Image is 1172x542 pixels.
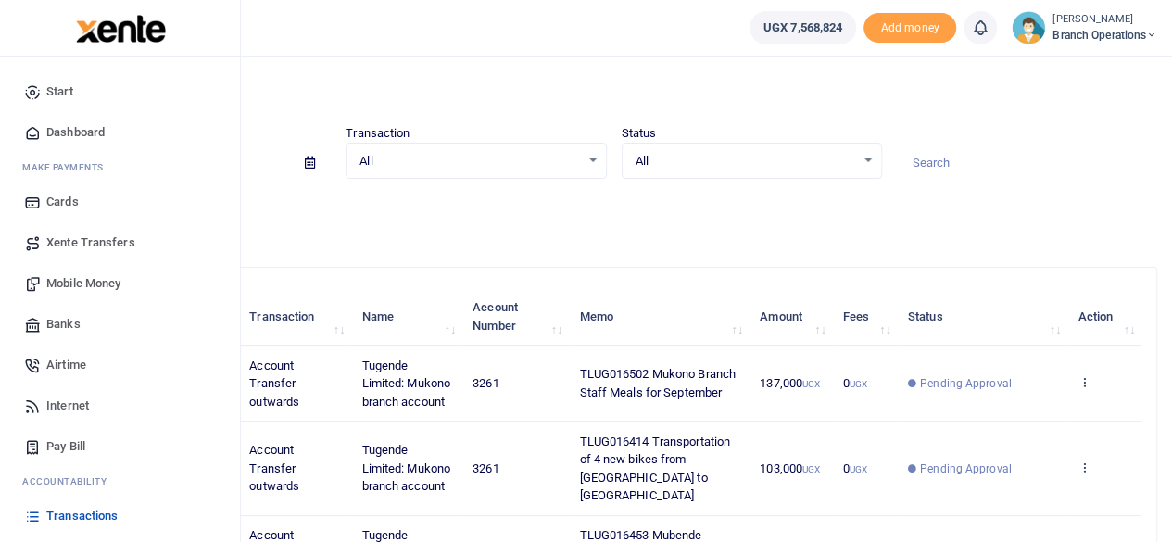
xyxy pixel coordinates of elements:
li: Ac [15,467,225,496]
a: Add money [863,19,956,33]
span: Tugende Limited: Mukono branch account [361,359,450,409]
li: Wallet ballance [742,11,863,44]
th: Amount: activate to sort column ascending [750,288,833,346]
span: Account Transfer outwards [249,443,299,493]
th: Name: activate to sort column ascending [351,288,462,346]
span: ake Payments [32,160,104,174]
span: 3261 [473,376,498,390]
a: Dashboard [15,112,225,153]
span: All [636,152,855,170]
small: UGX [850,464,867,474]
small: UGX [850,379,867,389]
p: Download [70,201,1157,221]
span: countability [36,474,107,488]
a: Xente Transfers [15,222,225,263]
span: Xente Transfers [46,233,135,252]
a: Airtime [15,345,225,385]
span: Pay Bill [46,437,85,456]
h4: Transactions [70,80,1157,100]
span: Airtime [46,356,86,374]
span: Dashboard [46,123,105,142]
img: profile-user [1012,11,1045,44]
span: 137,000 [760,376,820,390]
a: Internet [15,385,225,426]
span: Banks [46,315,81,334]
li: M [15,153,225,182]
a: Start [15,71,225,112]
span: All [359,152,579,170]
label: Status [622,124,657,143]
span: Pending Approval [920,375,1012,392]
a: Banks [15,304,225,345]
span: Tugende Limited: Mukono branch account [361,443,450,493]
a: profile-user [PERSON_NAME] Branch Operations [1012,11,1157,44]
span: Cards [46,193,79,211]
small: UGX [802,464,820,474]
span: Branch Operations [1052,27,1157,44]
a: Pay Bill [15,426,225,467]
a: Transactions [15,496,225,536]
span: Account Transfer outwards [249,359,299,409]
th: Action: activate to sort column ascending [1067,288,1141,346]
th: Fees: activate to sort column ascending [833,288,898,346]
span: Mobile Money [46,274,120,293]
span: Pending Approval [920,460,1012,477]
th: Status: activate to sort column ascending [898,288,1067,346]
span: TLUG016502 Mukono Branch Staff Meals for September [579,367,735,399]
a: Mobile Money [15,263,225,304]
th: Transaction: activate to sort column ascending [239,288,351,346]
span: 0 [843,461,867,475]
span: TLUG016414 Transportation of 4 new bikes from [GEOGRAPHIC_DATA] to [GEOGRAPHIC_DATA] [579,435,730,503]
span: 0 [843,376,867,390]
label: Transaction [346,124,410,143]
a: Cards [15,182,225,222]
span: Add money [863,13,956,44]
th: Memo: activate to sort column ascending [569,288,750,346]
span: Start [46,82,73,101]
span: 3261 [473,461,498,475]
span: 103,000 [760,461,820,475]
a: logo-small logo-large logo-large [74,20,166,34]
li: Toup your wallet [863,13,956,44]
input: Search [897,147,1157,179]
span: UGX 7,568,824 [763,19,842,37]
span: Transactions [46,507,118,525]
small: [PERSON_NAME] [1052,12,1157,28]
th: Account Number: activate to sort column ascending [462,288,569,346]
span: Internet [46,397,89,415]
img: logo-large [76,15,166,43]
small: UGX [802,379,820,389]
a: UGX 7,568,824 [750,11,856,44]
